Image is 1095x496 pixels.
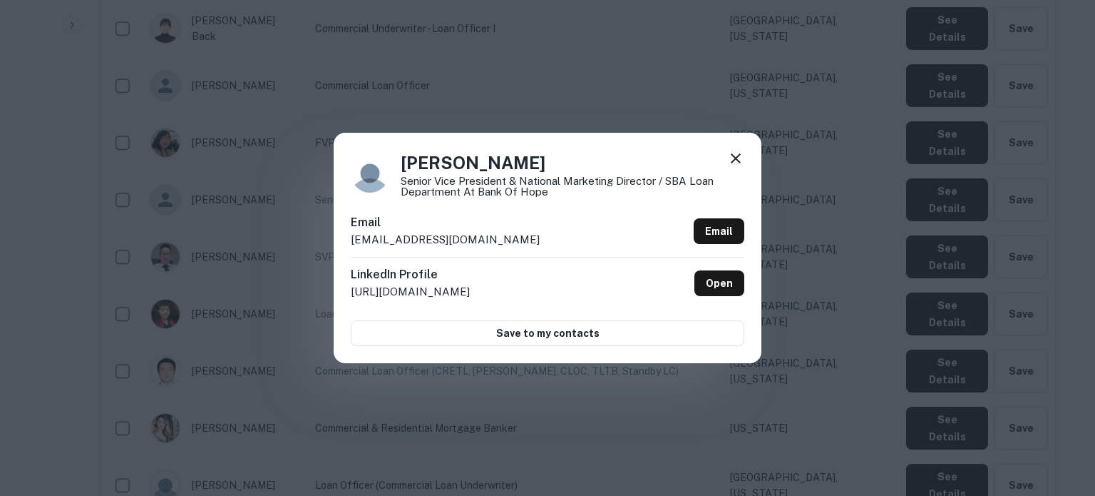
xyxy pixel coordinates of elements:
h6: LinkedIn Profile [351,266,470,283]
h6: Email [351,214,540,231]
h4: [PERSON_NAME] [401,150,744,176]
p: [URL][DOMAIN_NAME] [351,283,470,300]
iframe: Chat Widget [1024,382,1095,450]
img: 9c8pery4andzj6ohjkjp54ma2 [351,154,389,193]
a: Email [694,218,744,244]
a: Open [694,270,744,296]
button: Save to my contacts [351,320,744,346]
p: [EMAIL_ADDRESS][DOMAIN_NAME] [351,231,540,248]
p: Senior Vice President & National Marketing Director / SBA Loan Department at Bank of Hope [401,176,744,197]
